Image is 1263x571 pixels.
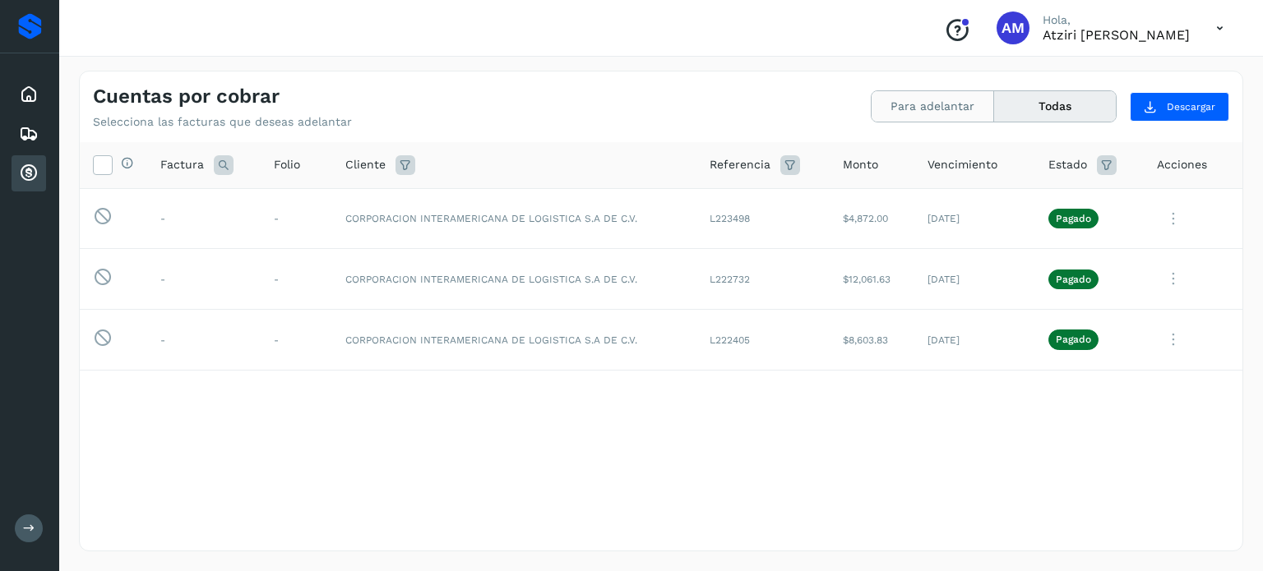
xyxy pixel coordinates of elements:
span: Folio [274,156,300,173]
td: L223498 [696,188,830,249]
span: Referencia [710,156,770,173]
button: Todas [994,91,1116,122]
td: - [147,310,261,371]
span: Vencimiento [928,156,997,173]
td: $12,061.63 [830,249,914,310]
span: Estado [1048,156,1087,173]
p: Hola, [1043,13,1190,27]
td: CORPORACION INTERAMERICANA DE LOGISTICA S.A DE C.V. [332,249,696,310]
td: - [261,249,332,310]
p: Pagado [1056,213,1091,224]
p: Atziri Mireya Rodriguez Arreola [1043,27,1190,43]
span: Acciones [1157,156,1207,173]
button: Para adelantar [872,91,994,122]
span: Descargar [1167,99,1215,114]
td: CORPORACION INTERAMERICANA DE LOGISTICA S.A DE C.V. [332,310,696,371]
span: Cliente [345,156,386,173]
td: - [147,188,261,249]
td: [DATE] [914,310,1035,371]
div: Cuentas por cobrar [12,155,46,191]
p: Pagado [1056,274,1091,285]
div: Embarques [12,116,46,152]
span: Factura [160,156,204,173]
td: [DATE] [914,188,1035,249]
td: - [147,249,261,310]
td: $4,872.00 [830,188,914,249]
div: Inicio [12,76,46,113]
button: Descargar [1130,92,1229,122]
td: $8,603.83 [830,310,914,371]
td: L222405 [696,310,830,371]
p: Pagado [1056,334,1091,345]
p: Selecciona las facturas que deseas adelantar [93,115,352,129]
span: Monto [843,156,878,173]
td: L222732 [696,249,830,310]
td: - [261,310,332,371]
td: [DATE] [914,249,1035,310]
td: - [261,188,332,249]
td: CORPORACION INTERAMERICANA DE LOGISTICA S.A DE C.V. [332,188,696,249]
h4: Cuentas por cobrar [93,85,280,108]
